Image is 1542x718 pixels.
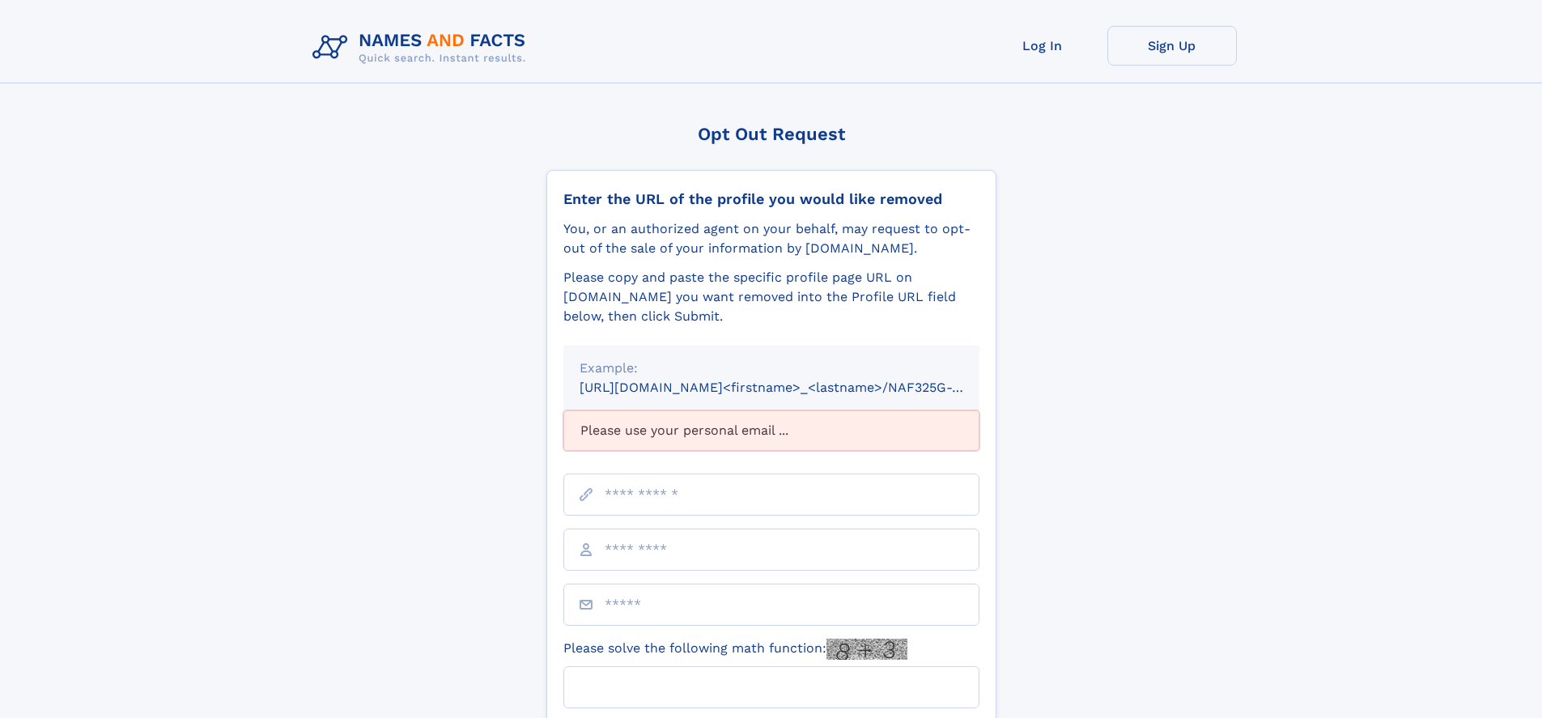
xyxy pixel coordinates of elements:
small: [URL][DOMAIN_NAME]<firstname>_<lastname>/NAF325G-xxxxxxxx [580,380,1010,395]
div: Example: [580,359,963,378]
div: Enter the URL of the profile you would like removed [563,190,979,208]
a: Log In [978,26,1107,66]
a: Sign Up [1107,26,1237,66]
div: Opt Out Request [546,124,996,144]
div: Please use your personal email ... [563,410,979,451]
label: Please solve the following math function: [563,639,907,660]
div: You, or an authorized agent on your behalf, may request to opt-out of the sale of your informatio... [563,219,979,258]
img: Logo Names and Facts [306,26,539,70]
div: Please copy and paste the specific profile page URL on [DOMAIN_NAME] you want removed into the Pr... [563,268,979,326]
